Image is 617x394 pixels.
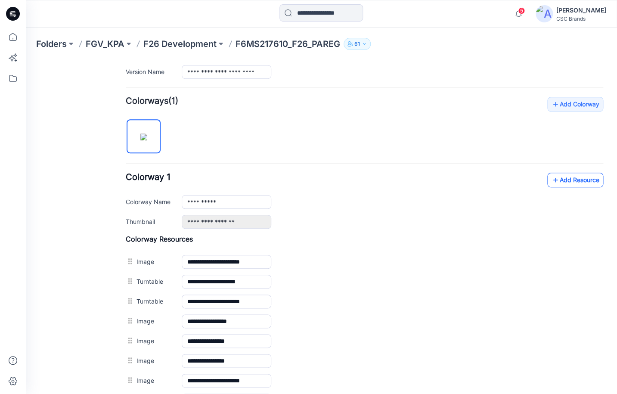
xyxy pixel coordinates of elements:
[143,38,217,50] a: F26 Development
[344,38,371,50] button: 61
[100,137,147,146] label: Colorway Name
[111,315,147,325] label: Image
[354,39,360,49] p: 61
[111,216,147,226] label: Turntable
[86,38,124,50] a: FGV_KPA
[111,276,147,285] label: Image
[536,5,553,22] img: avatar
[111,256,147,265] label: Image
[111,295,147,305] label: Image
[556,5,606,16] div: [PERSON_NAME]
[26,60,617,394] iframe: edit-style
[100,112,145,122] span: Colorway 1
[115,73,121,80] img: eyJhbGciOiJIUzI1NiIsImtpZCI6IjAiLCJzbHQiOiJzZXMiLCJ0eXAiOiJKV1QifQ.eyJkYXRhIjp7InR5cGUiOiJzdG9yYW...
[111,236,147,245] label: Turntable
[556,16,606,22] div: CSC Brands
[100,156,147,166] label: Thumbnail
[100,174,577,183] h4: Colorway Resources
[36,38,67,50] a: Folders
[518,7,525,14] span: 5
[521,112,577,127] a: Add Resource
[236,38,340,50] p: F6MS217610_F26_PAREG
[111,196,147,206] label: Image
